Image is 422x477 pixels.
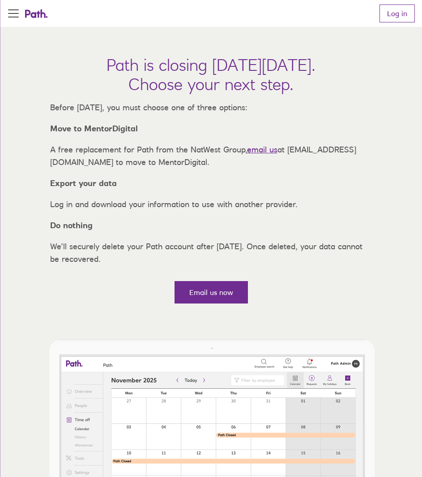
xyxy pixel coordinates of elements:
[107,56,315,94] h1: Path is closing [DATE][DATE]. Choose your next step.
[50,240,372,266] p: We’ll securely delete your Path account after [DATE]. Once deleted, your data cannot be recovered.
[379,4,415,22] a: Log in
[50,221,93,230] strong: Do nothing
[50,178,117,188] strong: Export your data
[50,198,372,211] p: Log in and download your information to use with another provider.
[175,281,248,304] a: Email us now
[2,2,25,25] button: Open Menu
[50,101,372,114] p: Before [DATE], you must choose one of three options:
[50,143,372,169] p: A free replacement for Path from the NatWest Group, at [EMAIL_ADDRESS][DOMAIN_NAME] to move to Me...
[50,124,138,133] strong: Move to MentorDigital
[247,145,277,154] a: email us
